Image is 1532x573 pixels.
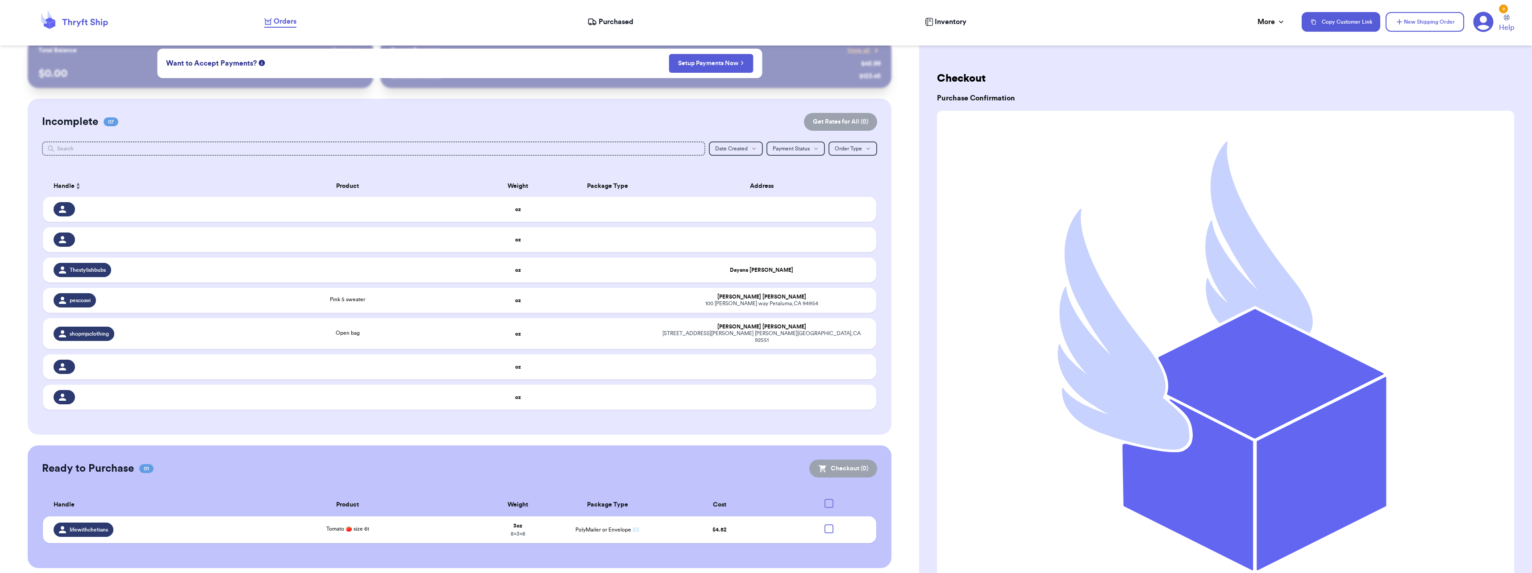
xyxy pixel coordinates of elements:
h2: Incomplete [42,115,98,129]
p: Recent Payments [391,46,441,55]
div: More [1257,17,1286,27]
span: View all [847,46,870,55]
a: Payout [333,46,362,55]
strong: oz [515,237,521,242]
span: Payment Status [773,146,810,151]
span: Inventory [935,17,966,27]
strong: oz [515,207,521,212]
span: 07 [104,117,118,126]
th: Weight [473,175,563,197]
span: Tomato 🍅 size 6t [326,526,369,531]
a: Orders [264,16,296,28]
span: Payout [333,46,352,55]
span: $ 4.52 [712,527,727,532]
a: View all [847,46,881,55]
input: Search [42,141,706,156]
h2: Checkout [937,71,1514,86]
th: Package Type [563,175,653,197]
button: Get Rates for All (0) [804,113,877,131]
a: Purchased [587,17,633,27]
th: Address [652,175,876,197]
p: $ 0.00 [38,66,362,81]
button: New Shipping Order [1386,12,1464,32]
span: shopmjsclothing [70,330,109,337]
button: Date Created [709,141,763,156]
button: Copy Customer Link [1302,12,1380,32]
th: Package Type [563,494,653,516]
span: Pink 5 sweater [330,297,365,302]
span: lifewithchetians [70,526,108,533]
div: $ 123.45 [859,72,881,81]
strong: 3 oz [513,523,522,528]
th: Cost [652,494,787,516]
span: 8 x 3 x 8 [511,531,525,536]
strong: oz [515,394,521,400]
span: Purchased [599,17,633,27]
div: $ 45.99 [861,59,881,68]
span: Order Type [835,146,862,151]
span: pescoavi [70,297,91,304]
th: Product [222,494,473,516]
strong: oz [515,298,521,303]
span: Open bag [336,330,360,336]
button: Sort ascending [75,181,82,191]
div: 100 [PERSON_NAME] way Petaluma , CA 94954 [658,300,866,307]
th: Weight [473,494,563,516]
a: Inventory [925,17,966,27]
button: Order Type [828,141,877,156]
span: 01 [139,464,154,473]
div: [PERSON_NAME] [PERSON_NAME] [658,324,866,330]
button: Setup Payments Now [669,54,753,73]
div: 2 [1499,4,1508,13]
span: Handle [54,500,75,510]
span: Want to Accept Payments? [166,58,257,69]
strong: oz [515,267,521,273]
div: Dayana [PERSON_NAME] [658,267,866,274]
span: Orders [274,16,296,27]
span: Thestylishbubs [70,266,106,274]
span: PolyMailer or Envelope ✉️ [575,527,639,532]
strong: oz [515,331,521,336]
th: Product [222,175,473,197]
h3: Purchase Confirmation [937,93,1514,104]
a: 2 [1473,12,1494,32]
div: [PERSON_NAME] [PERSON_NAME] [658,294,866,300]
h2: Ready to Purchase [42,461,134,476]
button: Checkout (0) [809,460,877,477]
span: Help [1499,22,1514,33]
span: Date Created [715,146,748,151]
div: [STREET_ADDRESS][PERSON_NAME] [PERSON_NAME][GEOGRAPHIC_DATA] , CA 92551 [658,330,866,344]
button: Payment Status [766,141,825,156]
a: Help [1499,15,1514,33]
a: Setup Payments Now [678,59,744,68]
span: Handle [54,182,75,191]
strong: oz [515,364,521,370]
p: Total Balance [38,46,77,55]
